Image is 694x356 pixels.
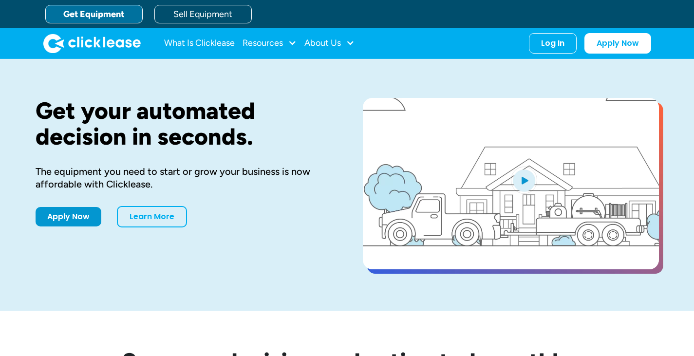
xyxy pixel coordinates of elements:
[43,34,141,53] a: home
[243,34,297,53] div: Resources
[36,98,332,150] h1: Get your automated decision in seconds.
[117,206,187,227] a: Learn More
[511,167,537,194] img: Blue play button logo on a light blue circular background
[154,5,252,23] a: Sell Equipment
[45,5,143,23] a: Get Equipment
[363,98,659,269] a: open lightbox
[43,34,141,53] img: Clicklease logo
[164,34,235,53] a: What Is Clicklease
[36,207,101,226] a: Apply Now
[304,34,355,53] div: About Us
[541,38,564,48] div: Log In
[584,33,651,54] a: Apply Now
[36,165,332,190] div: The equipment you need to start or grow your business is now affordable with Clicklease.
